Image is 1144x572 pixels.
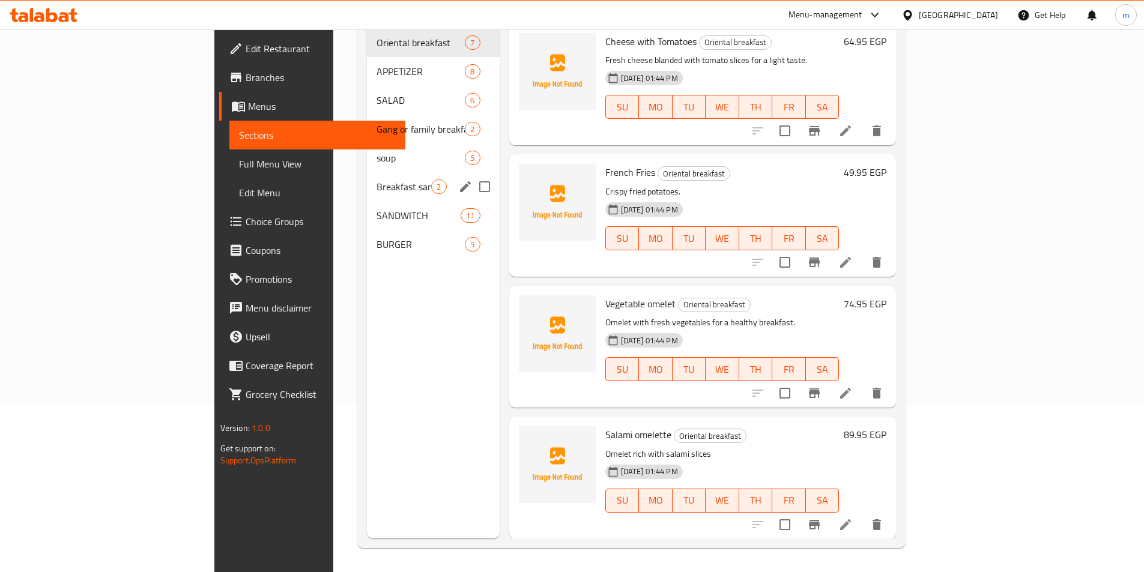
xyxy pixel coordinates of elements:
span: FR [777,492,801,509]
div: SANDWITCH11 [367,201,499,230]
a: Edit menu item [838,255,853,269]
a: Menu disclaimer [219,294,405,322]
span: 6 [465,95,479,106]
div: items [461,208,480,223]
div: SANDWITCH [377,208,461,223]
button: FR [772,95,806,119]
span: [DATE] 01:44 PM [616,204,683,215]
span: WE [710,361,734,378]
img: Vegetable omelet [519,295,596,372]
div: items [465,237,480,251]
span: 5 [465,152,479,164]
span: Select to update [772,381,797,406]
button: delete [862,116,891,145]
span: Get support on: [220,441,276,456]
span: WE [710,98,734,116]
a: Edit menu item [838,124,853,138]
span: Menus [248,99,396,113]
h6: 74.95 EGP [844,295,886,312]
span: APPETIZER [377,64,465,79]
button: FR [772,357,806,381]
a: Menus [219,92,405,121]
button: SU [605,489,639,513]
button: TU [673,357,706,381]
span: [DATE] 01:44 PM [616,73,683,84]
span: Cheese with Tomatoes [605,32,697,50]
span: 2 [432,181,446,193]
span: [DATE] 01:44 PM [616,466,683,477]
span: Select to update [772,118,797,143]
a: Promotions [219,265,405,294]
a: Choice Groups [219,207,405,236]
button: SU [605,226,639,250]
a: Upsell [219,322,405,351]
button: Branch-specific-item [800,379,829,408]
p: Crispy fried potatoes. [605,184,840,199]
button: SU [605,357,639,381]
div: items [465,35,480,50]
a: Support.OpsPlatform [220,453,297,468]
h6: 49.95 EGP [844,164,886,181]
button: MO [639,95,673,119]
span: FR [777,230,801,247]
span: Menu disclaimer [246,301,396,315]
span: m [1122,8,1130,22]
span: MO [644,492,668,509]
span: SA [811,361,835,378]
span: SA [811,492,835,509]
div: soup [377,151,465,165]
span: 2 [465,124,479,135]
span: Choice Groups [246,214,396,229]
button: TH [739,489,773,513]
span: WE [710,230,734,247]
div: APPETIZER8 [367,57,499,86]
span: 7 [465,37,479,49]
button: TH [739,95,773,119]
button: MO [639,357,673,381]
h6: 64.95 EGP [844,33,886,50]
button: TH [739,226,773,250]
button: WE [706,95,739,119]
span: SU [611,230,634,247]
span: MO [644,361,668,378]
a: Edit Restaurant [219,34,405,63]
a: Coupons [219,236,405,265]
span: TU [677,230,701,247]
button: Branch-specific-item [800,116,829,145]
button: TU [673,226,706,250]
div: items [465,122,480,136]
span: SALAD [377,93,465,107]
img: Cheese with Tomatoes [519,33,596,110]
span: TH [744,361,768,378]
a: Edit Menu [229,178,405,207]
button: MO [639,226,673,250]
button: TH [739,357,773,381]
span: Breakfast sandwich [377,179,431,194]
span: Oriental breakfast [700,35,771,49]
p: Fresh cheese blanded with tomato slices for a light taste. [605,53,840,68]
span: MO [644,230,668,247]
span: TH [744,230,768,247]
div: BURGER5 [367,230,499,259]
div: items [465,93,480,107]
span: FR [777,361,801,378]
span: Gang or family breakfast [377,122,465,136]
span: Upsell [246,330,396,344]
span: BURGER [377,237,465,251]
div: Oriental breakfast [699,35,772,50]
span: Oriental breakfast [679,298,750,312]
span: Version: [220,420,250,436]
a: Full Menu View [229,149,405,178]
span: TH [744,98,768,116]
span: Select to update [772,512,797,537]
button: delete [862,379,891,408]
a: Sections [229,121,405,149]
div: Menu-management [788,8,862,22]
div: Gang or family breakfast2 [367,115,499,143]
button: Branch-specific-item [800,510,829,539]
span: Branches [246,70,396,85]
span: SA [811,98,835,116]
div: soup5 [367,143,499,172]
